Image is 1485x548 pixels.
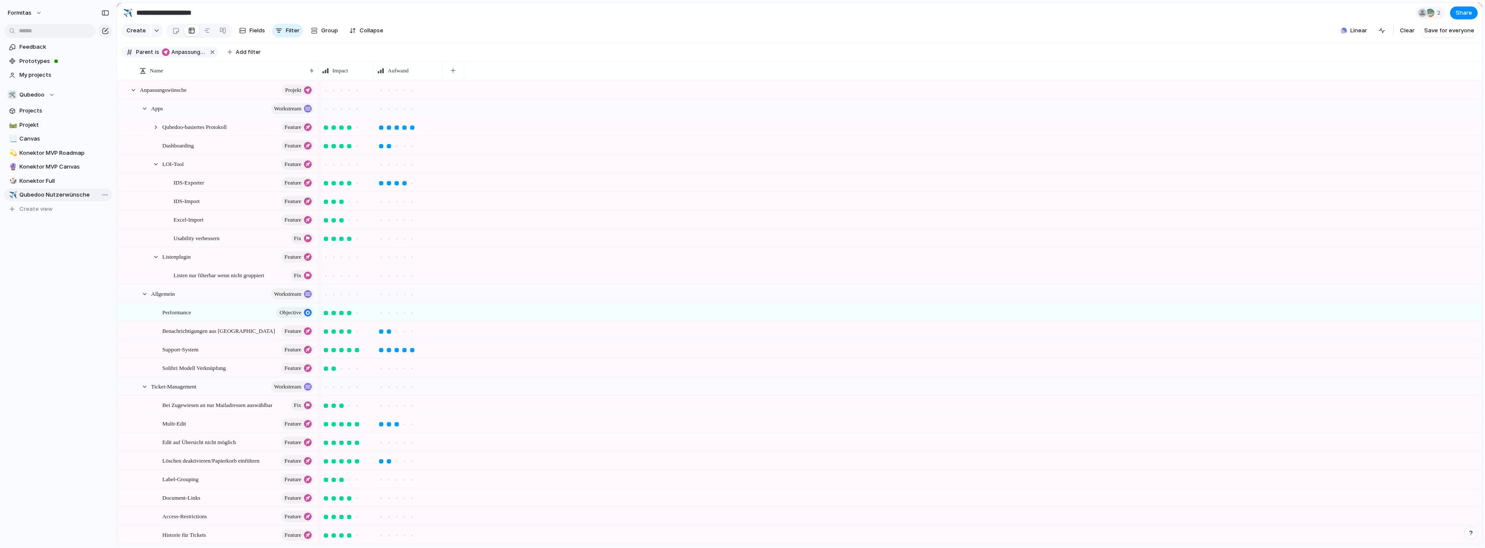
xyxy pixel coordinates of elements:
button: Feature [281,455,314,467]
span: My projects [19,71,109,79]
span: Edit auf Übersicht nicht möglich [162,437,236,447]
span: Create [126,26,146,35]
span: Fix [294,399,301,411]
button: Feature [281,474,314,485]
button: Feature [281,326,314,337]
div: 🛠️ [8,91,16,99]
span: Feature [284,325,301,337]
span: workstream [274,381,301,393]
span: Filter [286,26,300,35]
span: objective [279,307,301,319]
span: Label-Grouping [162,474,199,484]
span: Support-System [162,344,199,354]
span: Feature [284,344,301,356]
button: Anpassungswünsche [160,47,207,57]
button: Save for everyone [1421,24,1478,38]
button: 🛠️Qubedoo [4,88,112,101]
span: Konektor MVP Canvas [19,163,109,171]
button: Feature [281,251,314,263]
span: Add filter [236,48,261,56]
span: Impact [332,66,348,75]
span: Feedback [19,43,109,51]
button: Add filter [222,46,266,58]
span: Feature [284,195,301,207]
span: Solibri Modell Verknüpfung [162,363,226,373]
span: workstream [274,103,301,115]
div: 🔮Konektor MVP Canvas [4,160,112,173]
span: Dashboarding [162,140,194,150]
span: Excel-Import [174,214,203,224]
span: Benachrichtigungen aus [GEOGRAPHIC_DATA] [162,326,275,335]
button: workstream [271,103,314,114]
span: Qubedoo [19,91,44,99]
span: Save for everyone [1424,26,1474,35]
button: Feature [281,159,314,170]
span: Qubedoo Nutzerwünsche [19,191,109,199]
div: 🛤️ [9,120,15,130]
div: ✈️ [9,190,15,200]
span: Feature [284,177,301,189]
span: Feature [284,492,301,504]
span: Clear [1400,26,1415,35]
span: Anpassungswünsche [140,85,186,94]
a: Prototypes [4,55,112,68]
button: Feature [281,140,314,151]
span: Projekt [285,84,301,96]
span: Feature [284,121,301,133]
button: workstream [271,288,314,300]
span: IDS-Exporter [174,177,204,187]
button: Feature [281,418,314,429]
button: Feature [281,363,314,374]
a: ✈️Qubedoo Nutzerwünsche [4,188,112,201]
a: 📃Canvas [4,132,112,145]
span: Share [1456,9,1472,17]
button: Feature [281,122,314,133]
div: ✈️ [123,7,133,19]
button: Fields [236,24,269,38]
span: Collapse [360,26,383,35]
span: Create view [19,205,53,213]
span: Projekt [19,121,109,129]
div: 💫 [9,148,15,158]
span: Feature [284,214,301,226]
button: Fix [291,270,314,281]
span: Ticket-Management [151,381,196,391]
div: 🔮 [9,162,15,172]
button: Filter [272,24,303,38]
span: Listenplugin [162,251,191,261]
span: Apps [151,103,163,113]
button: workstream [271,381,314,392]
span: 2 [1437,9,1443,17]
span: Konektor MVP Roadmap [19,149,109,157]
button: Formitas [4,6,47,20]
span: Konektor Full [19,177,109,185]
span: is [155,48,159,56]
button: Linear [1337,24,1371,37]
button: 🎲 [8,177,16,185]
span: Formitas [8,9,32,17]
span: Feature [284,436,301,448]
button: Projekt [282,85,314,96]
span: Feature [284,510,301,523]
span: Listen nur filterbar wenn nicht gruppiert [174,270,264,280]
span: Canvas [19,135,109,143]
span: Feature [284,529,301,541]
span: Usability verbessern [174,233,220,243]
span: Bei Zugewiesen an nur Mailadressen auswählbar [162,400,272,410]
span: Feature [284,473,301,485]
button: is [153,47,161,57]
span: Feature [284,455,301,467]
a: 🛤️Projekt [4,119,112,132]
button: Share [1450,6,1478,19]
button: Group [306,24,342,38]
button: Clear [1397,24,1418,38]
span: Performance [162,307,191,317]
button: 🛤️ [8,121,16,129]
button: Feature [281,177,314,188]
button: Fix [291,400,314,411]
span: Multi-Edit [162,418,186,428]
span: IDS-Import [174,196,200,206]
